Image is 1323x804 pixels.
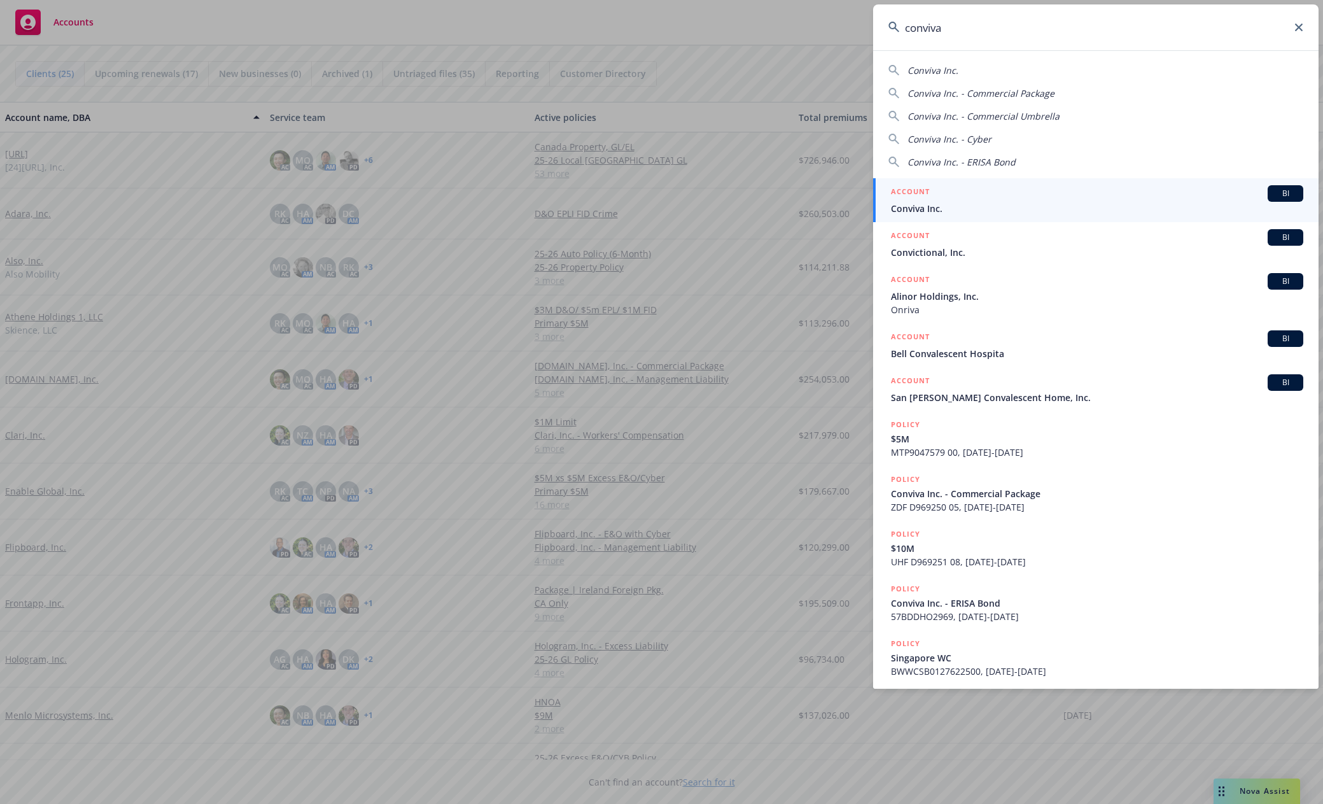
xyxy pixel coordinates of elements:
[1273,232,1298,243] span: BI
[907,64,958,76] span: Conviva Inc.
[891,555,1303,568] span: UHF D969251 08, [DATE]-[DATE]
[873,178,1319,222] a: ACCOUNTBIConviva Inc.
[891,246,1303,259] span: Convictional, Inc.
[873,367,1319,411] a: ACCOUNTBISan [PERSON_NAME] Convalescent Home, Inc.
[891,347,1303,360] span: Bell Convalescent Hospita
[891,303,1303,316] span: Onriva
[873,222,1319,266] a: ACCOUNTBIConvictional, Inc.
[1273,333,1298,344] span: BI
[891,473,920,486] h5: POLICY
[873,521,1319,575] a: POLICY$10MUHF D969251 08, [DATE]-[DATE]
[907,133,991,145] span: Conviva Inc. - Cyber
[1273,276,1298,287] span: BI
[873,266,1319,323] a: ACCOUNTBIAlinor Holdings, Inc.Onriva
[873,411,1319,466] a: POLICY$5MMTP9047579 00, [DATE]-[DATE]
[891,330,930,346] h5: ACCOUNT
[873,630,1319,685] a: POLICYSingapore WCBWWCSB0127622500, [DATE]-[DATE]
[891,542,1303,555] span: $10M
[891,637,920,650] h5: POLICY
[891,432,1303,446] span: $5M
[873,323,1319,367] a: ACCOUNTBIBell Convalescent Hospita
[891,596,1303,610] span: Conviva Inc. - ERISA Bond
[891,487,1303,500] span: Conviva Inc. - Commercial Package
[891,665,1303,678] span: BWWCSB0127622500, [DATE]-[DATE]
[907,110,1060,122] span: Conviva Inc. - Commercial Umbrella
[1273,377,1298,388] span: BI
[891,500,1303,514] span: ZDF D969250 05, [DATE]-[DATE]
[891,582,920,595] h5: POLICY
[891,446,1303,459] span: MTP9047579 00, [DATE]-[DATE]
[891,391,1303,404] span: San [PERSON_NAME] Convalescent Home, Inc.
[891,273,930,288] h5: ACCOUNT
[907,87,1054,99] span: Conviva Inc. - Commercial Package
[891,229,930,244] h5: ACCOUNT
[891,651,1303,665] span: Singapore WC
[873,466,1319,521] a: POLICYConviva Inc. - Commercial PackageZDF D969250 05, [DATE]-[DATE]
[891,290,1303,303] span: Alinor Holdings, Inc.
[907,156,1016,168] span: Conviva Inc. - ERISA Bond
[891,418,920,431] h5: POLICY
[891,610,1303,623] span: 57BDDHO2969, [DATE]-[DATE]
[891,374,930,390] h5: ACCOUNT
[891,528,920,540] h5: POLICY
[873,4,1319,50] input: Search...
[891,202,1303,215] span: Conviva Inc.
[1273,188,1298,199] span: BI
[891,185,930,201] h5: ACCOUNT
[873,575,1319,630] a: POLICYConviva Inc. - ERISA Bond57BDDHO2969, [DATE]-[DATE]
